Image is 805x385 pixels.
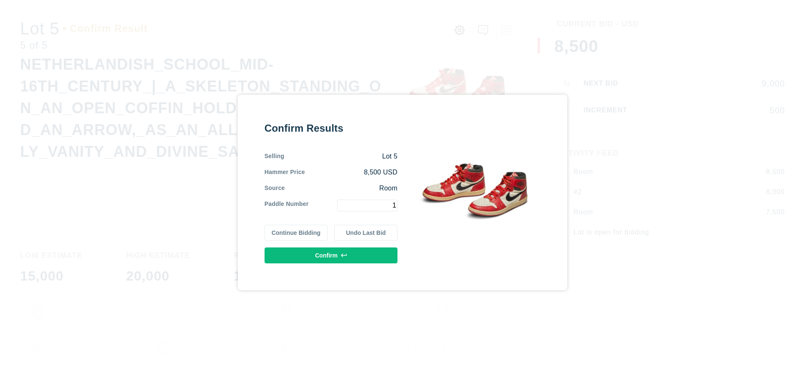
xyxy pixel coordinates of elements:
div: Hammer Price [265,168,305,177]
button: Continue Bidding [265,225,328,241]
div: Source [265,184,285,193]
button: Confirm [265,247,397,263]
div: 8,500 USD [305,168,397,177]
div: Confirm Results [265,122,397,135]
button: Undo Last Bid [334,225,397,241]
div: Lot 5 [284,152,397,161]
div: Room [285,184,397,193]
div: Selling [265,152,284,161]
div: Paddle Number [265,200,309,211]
